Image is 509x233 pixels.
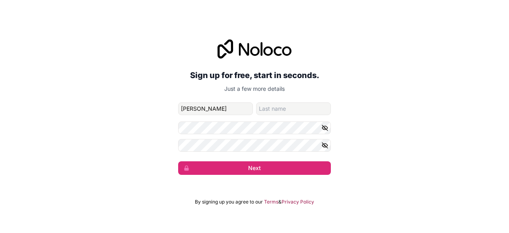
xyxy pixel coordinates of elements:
input: family-name [256,102,331,115]
a: Terms [264,199,278,205]
span: By signing up you agree to our [195,199,263,205]
a: Privacy Policy [282,199,314,205]
p: Just a few more details [178,85,331,93]
input: Confirm password [178,139,331,152]
input: Password [178,121,331,134]
input: given-name [178,102,253,115]
button: Next [178,161,331,175]
span: & [278,199,282,205]
h2: Sign up for free, start in seconds. [178,68,331,82]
